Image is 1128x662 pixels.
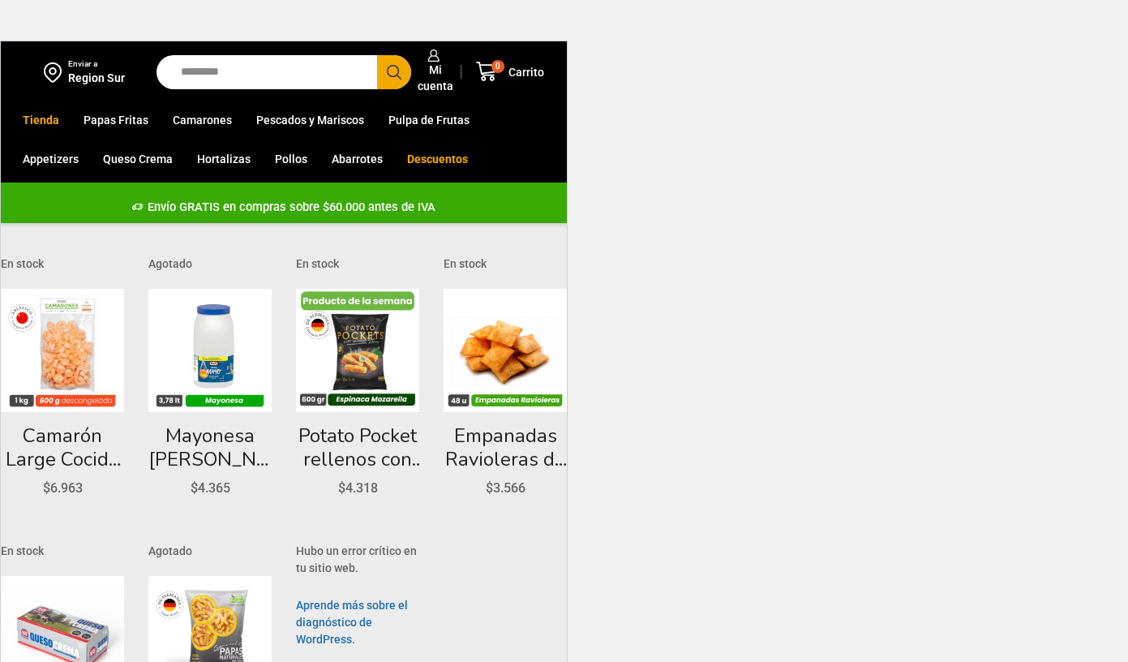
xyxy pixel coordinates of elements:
[399,144,476,174] a: Descuentos
[296,599,408,646] a: Aprende más sobre el diagnóstico de WordPress.
[296,424,419,471] a: Potato Pocket rellenos con Espinaca y Queso Mozzarella – Caja 8.4 kg
[68,58,125,70] div: Enviar a
[1,543,124,560] p: En stock
[43,480,50,496] span: $
[191,480,230,496] bdi: 4.365
[414,62,453,94] span: Mi cuenta
[380,105,478,135] a: Pulpa de Frutas
[470,53,551,91] a: 0 Carrito
[338,480,378,496] bdi: 4.318
[148,543,272,560] p: Agotado
[148,424,272,471] a: Mayonesa [PERSON_NAME] – Caja 15,12 litros
[296,256,419,273] p: En stock
[43,480,83,496] bdi: 6.963
[486,480,525,496] bdi: 3.566
[410,41,453,102] a: Mi cuenta
[338,480,345,496] span: $
[1,256,124,273] p: En stock
[248,105,372,135] a: Pescados y Mariscos
[444,424,567,471] a: Empanadas Ravioleras de Queso – Caja 288 unidades
[504,64,544,80] span: Carrito
[95,144,181,174] a: Queso Crema
[486,480,493,496] span: $
[68,70,125,86] div: Region Sur
[44,58,68,86] img: address-field-icon.svg
[1,424,124,471] a: Camarón Large Cocido Pelado sin Vena – Bronze – Caja 10 kg
[189,144,259,174] a: Hortalizas
[377,55,411,89] button: Search button
[15,105,67,135] a: Tienda
[491,60,504,73] span: 0
[267,144,315,174] a: Pollos
[324,144,391,174] a: Abarrotes
[15,144,87,174] a: Appetizers
[296,543,419,577] p: Hubo un error crítico en tu sitio web.
[191,480,198,496] span: $
[444,256,567,273] p: En stock
[165,105,240,135] a: Camarones
[148,256,272,273] p: Agotado
[75,105,157,135] a: Papas Fritas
